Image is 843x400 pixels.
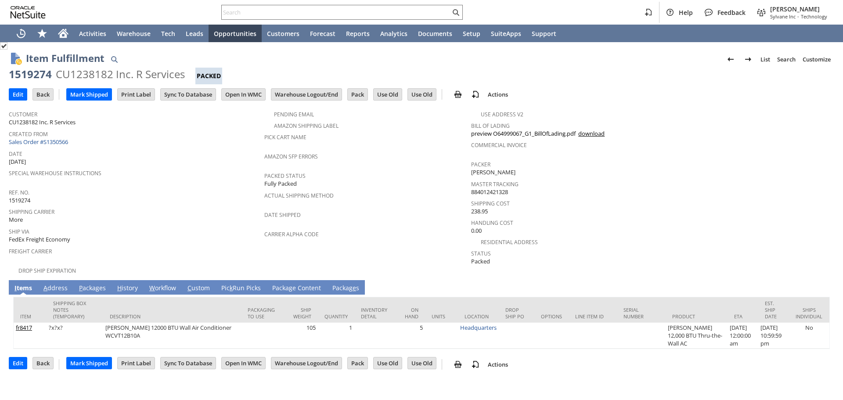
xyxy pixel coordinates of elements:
[418,29,452,38] span: Documents
[471,122,510,130] a: Bill Of Lading
[413,25,458,42] a: Documents
[491,29,521,38] span: SuiteApps
[734,313,751,320] div: ETA
[743,54,753,65] img: Next
[115,284,140,293] a: History
[14,284,17,292] span: I
[222,89,265,100] input: Open In WMC
[397,323,425,349] td: 5
[403,306,419,320] div: On Hand
[679,8,693,17] span: Help
[795,306,823,320] div: Ships Individual
[348,89,367,100] input: Pack
[11,25,32,42] a: Recent Records
[481,111,523,118] a: Use Address V2
[471,227,482,235] span: 0.00
[147,284,178,293] a: Workflow
[666,323,728,349] td: [PERSON_NAME] 12,000 BTU Thru-the-Wall AC
[118,357,155,369] input: Print Label
[471,180,519,188] a: Master Tracking
[41,284,70,293] a: Address
[526,25,562,42] a: Support
[770,5,827,13] span: [PERSON_NAME]
[471,141,527,149] a: Commercial Invoice
[9,216,23,224] span: More
[112,25,156,42] a: Warehouse
[12,284,34,293] a: Items
[110,313,234,320] div: Description
[408,89,436,100] input: Use Old
[58,28,68,39] svg: Home
[324,313,348,320] div: Quantity
[818,282,829,292] a: Unrolled view on
[267,29,299,38] span: Customers
[770,13,796,20] span: Sylvane Inc
[460,324,497,332] a: Headquarters
[471,219,513,227] a: Handling Cost
[578,130,605,137] a: download
[222,357,265,369] input: Open In WMC
[262,25,305,42] a: Customers
[789,323,829,349] td: No
[486,25,526,42] a: SuiteApps
[758,323,789,349] td: [DATE] 10:59:59 pm
[575,313,610,320] div: Line Item ID
[289,284,292,292] span: g
[672,313,721,320] div: Product
[774,52,799,66] a: Search
[9,89,27,100] input: Edit
[47,323,103,349] td: ?x?x?
[9,67,52,81] div: 1519274
[484,360,512,368] a: Actions
[79,29,106,38] span: Activities
[230,284,233,292] span: k
[271,89,342,100] input: Warehouse Logout/End
[532,29,556,38] span: Support
[53,300,97,320] div: Shipping Box Notes (Temporary)
[214,29,256,38] span: Opportunities
[470,89,481,100] img: add-record.svg
[374,357,402,369] input: Use Old
[16,324,32,332] a: fr8417
[757,52,774,66] a: List
[9,228,29,235] a: Ship Via
[725,54,736,65] img: Previous
[32,25,53,42] div: Shortcuts
[471,200,510,207] a: Shipping Cost
[471,257,490,266] span: Packed
[161,89,216,100] input: Sync To Database
[341,25,375,42] a: Reports
[484,90,512,98] a: Actions
[471,168,515,177] span: [PERSON_NAME]
[9,118,76,126] span: CU1238182 Inc. R Services
[185,284,212,293] a: Custom
[453,89,463,100] img: print.svg
[9,189,29,196] a: Ref. No.
[505,306,528,320] div: Drop Ship PO
[79,284,83,292] span: P
[9,235,70,244] span: FedEx Freight Economy
[53,25,74,42] a: Home
[264,133,306,141] a: Pick Cart Name
[67,89,112,100] input: Mark Shipped
[541,313,562,320] div: Options
[348,357,367,369] input: Pack
[9,169,101,177] a: Special Warehouse Instructions
[375,25,413,42] a: Analytics
[380,29,407,38] span: Analytics
[330,284,361,293] a: Packages
[67,357,112,369] input: Mark Shipped
[264,172,306,180] a: Packed Status
[186,29,203,38] span: Leads
[74,25,112,42] a: Activities
[16,28,26,39] svg: Recent Records
[9,357,27,369] input: Edit
[20,313,40,320] div: Item
[109,54,119,65] img: Quick Find
[346,29,370,38] span: Reports
[118,89,155,100] input: Print Label
[463,29,480,38] span: Setup
[765,300,782,320] div: Est. Ship Date
[264,192,334,199] a: Actual Shipping Method
[728,323,758,349] td: [DATE] 12:00:00 am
